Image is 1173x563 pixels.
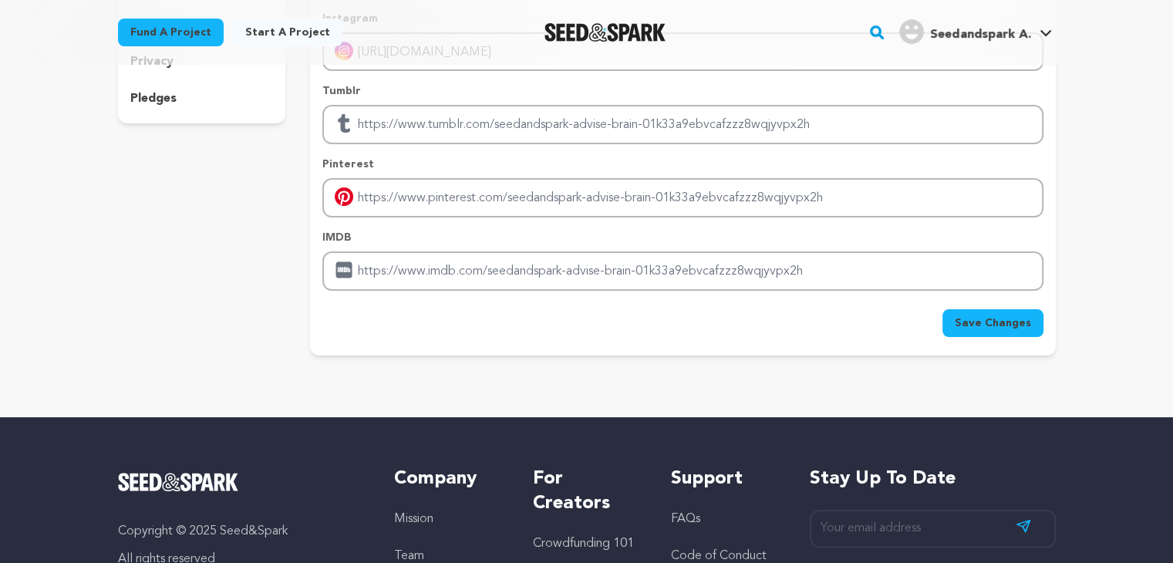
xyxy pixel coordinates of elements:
[130,89,177,108] p: pledges
[335,187,353,206] img: pinterest-mobile.svg
[899,19,924,44] img: user.png
[335,114,353,133] img: tumblr.svg
[930,29,1030,41] span: Seedandspark A.
[544,23,666,42] a: Seed&Spark Homepage
[118,86,286,111] button: pledges
[335,261,353,279] img: imdb.svg
[118,473,364,491] a: Seed&Spark Homepage
[322,83,1043,99] p: Tumblr
[118,19,224,46] a: Fund a project
[322,157,1043,172] p: Pinterest
[671,550,767,562] a: Code of Conduct
[118,522,364,541] p: Copyright © 2025 Seed&Spark
[955,315,1031,331] span: Save Changes
[544,23,666,42] img: Seed&Spark Logo Dark Mode
[533,467,640,516] h5: For Creators
[322,178,1043,217] input: Enter pinterest profile link
[896,16,1055,49] span: Seedandspark A.'s Profile
[322,105,1043,144] input: Enter tubmlr profile link
[394,513,433,525] a: Mission
[322,230,1043,245] p: IMDB
[233,19,342,46] a: Start a project
[533,538,634,550] a: Crowdfunding 101
[118,473,239,491] img: Seed&Spark Logo
[394,550,424,562] a: Team
[322,251,1043,291] input: Enter IMDB profile link
[394,467,501,491] h5: Company
[671,513,700,525] a: FAQs
[942,309,1043,337] button: Save Changes
[896,16,1055,44] a: Seedandspark A.'s Profile
[810,510,1056,548] input: Your email address
[810,467,1056,491] h5: Stay up to date
[671,467,778,491] h5: Support
[899,19,1030,44] div: Seedandspark A.'s Profile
